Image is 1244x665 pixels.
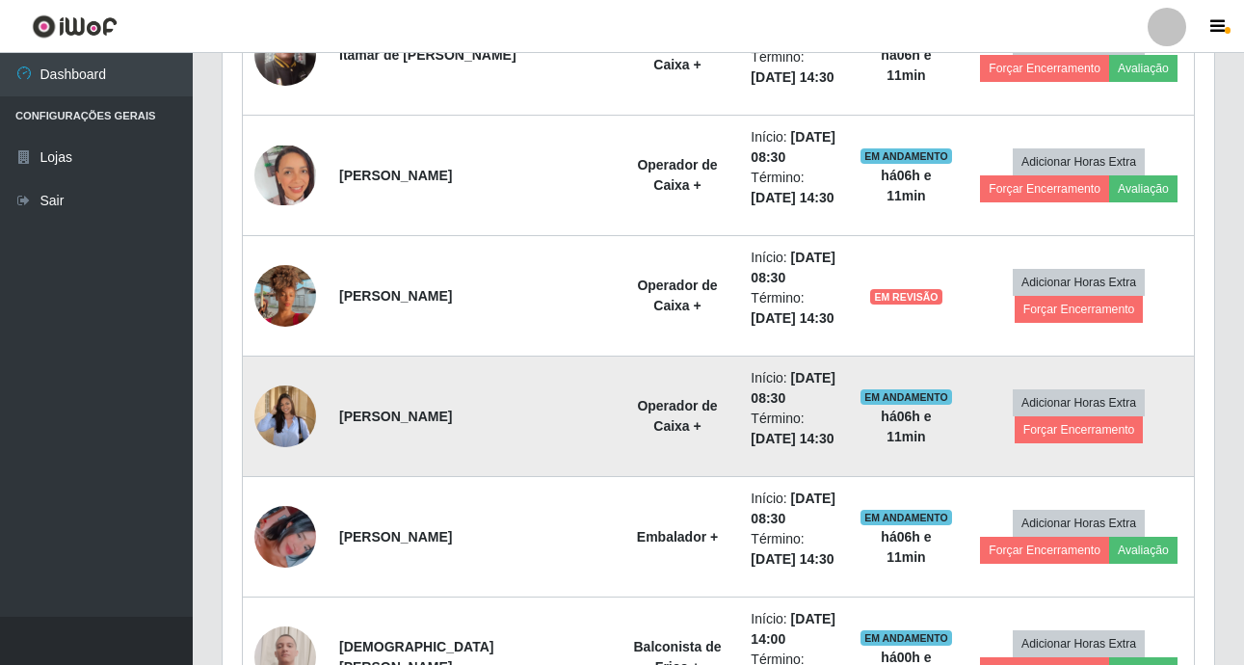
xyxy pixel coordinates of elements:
[751,491,835,526] time: [DATE] 08:30
[881,168,931,203] strong: há 06 h e 11 min
[751,47,836,88] li: Término:
[751,190,834,205] time: [DATE] 14:30
[339,409,452,424] strong: [PERSON_NAME]
[980,55,1109,82] button: Forçar Encerramento
[751,609,836,650] li: Início:
[1013,510,1145,537] button: Adicionar Horas Extra
[254,482,316,592] img: 1662126306430.jpeg
[751,250,835,285] time: [DATE] 08:30
[339,288,452,304] strong: [PERSON_NAME]
[751,129,835,165] time: [DATE] 08:30
[1015,416,1144,443] button: Forçar Encerramento
[860,510,952,525] span: EM ANDAMENTO
[751,288,836,329] li: Término:
[881,529,931,565] strong: há 06 h e 11 min
[751,529,836,570] li: Término:
[751,310,834,326] time: [DATE] 14:30
[751,489,836,529] li: Início:
[980,175,1109,202] button: Forçar Encerramento
[1109,175,1178,202] button: Avaliação
[870,289,941,305] span: EM REVISÃO
[339,47,516,63] strong: Itamar de [PERSON_NAME]
[1109,55,1178,82] button: Avaliação
[751,368,836,409] li: Início:
[254,24,316,86] img: 1745442730986.jpeg
[1013,269,1145,296] button: Adicionar Horas Extra
[254,241,316,351] img: 1748310361028.jpeg
[860,148,952,164] span: EM ANDAMENTO
[1013,389,1145,416] button: Adicionar Horas Extra
[751,248,836,288] li: Início:
[637,278,717,313] strong: Operador de Caixa +
[1013,630,1145,657] button: Adicionar Horas Extra
[32,14,118,39] img: CoreUI Logo
[751,127,836,168] li: Início:
[881,409,931,444] strong: há 06 h e 11 min
[751,611,835,647] time: [DATE] 14:00
[339,168,452,183] strong: [PERSON_NAME]
[860,389,952,405] span: EM ANDAMENTO
[751,69,834,85] time: [DATE] 14:30
[751,431,834,446] time: [DATE] 14:30
[980,537,1109,564] button: Forçar Encerramento
[751,370,835,406] time: [DATE] 08:30
[637,529,718,545] strong: Embalador +
[637,157,717,193] strong: Operador de Caixa +
[1013,148,1145,175] button: Adicionar Horas Extra
[751,551,834,567] time: [DATE] 14:30
[881,47,931,83] strong: há 06 h e 11 min
[254,376,316,456] img: 1743623016300.jpeg
[1109,537,1178,564] button: Avaliação
[339,529,452,545] strong: [PERSON_NAME]
[1015,296,1144,323] button: Forçar Encerramento
[751,168,836,208] li: Término:
[860,630,952,646] span: EM ANDAMENTO
[254,146,316,205] img: 1741725931252.jpeg
[751,409,836,449] li: Término:
[637,398,717,434] strong: Operador de Caixa +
